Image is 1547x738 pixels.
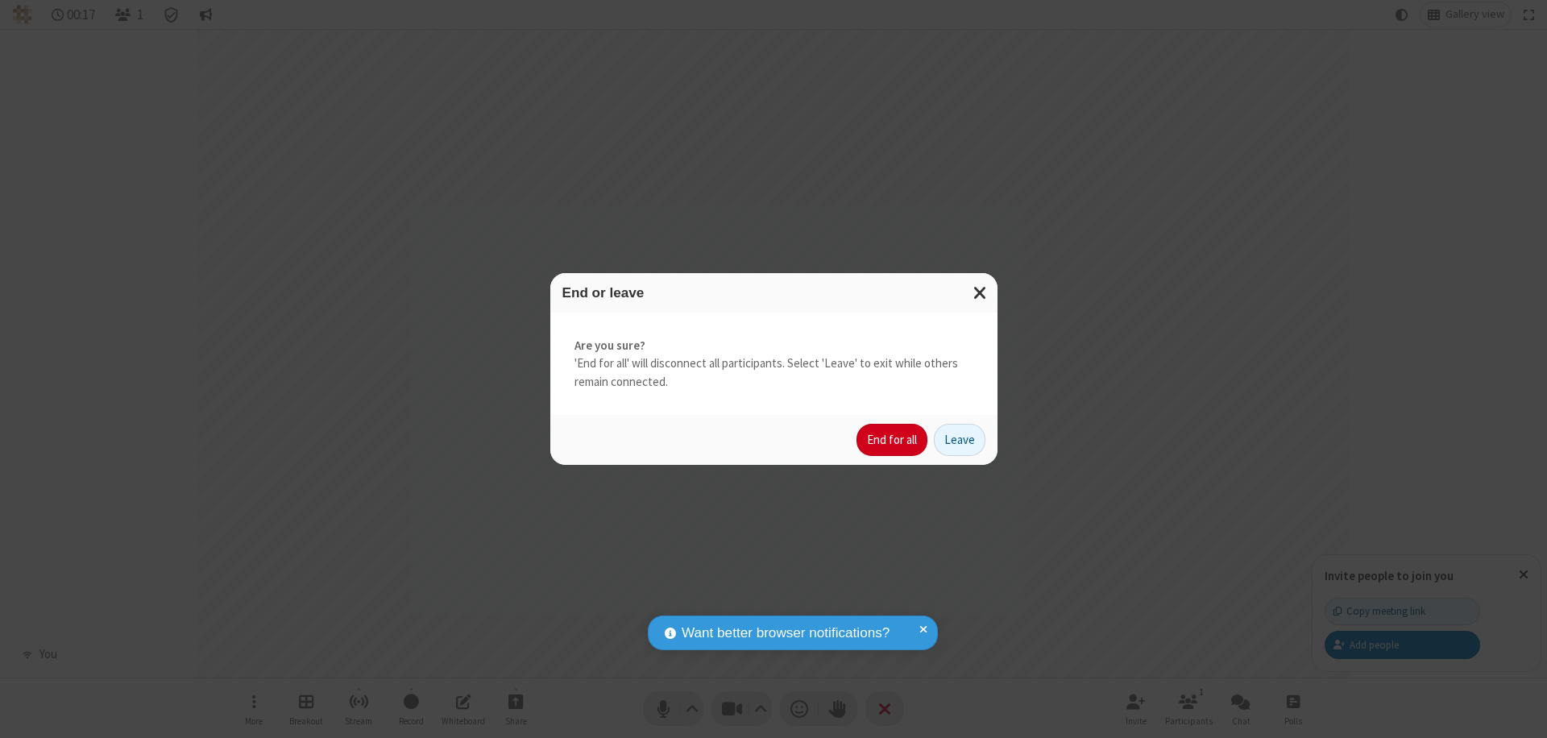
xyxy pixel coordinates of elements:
strong: Are you sure? [574,337,973,355]
h3: End or leave [562,285,985,301]
button: End for all [856,424,927,456]
div: 'End for all' will disconnect all participants. Select 'Leave' to exit while others remain connec... [550,313,997,416]
button: Close modal [964,273,997,313]
button: Leave [934,424,985,456]
span: Want better browser notifications? [682,623,890,644]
